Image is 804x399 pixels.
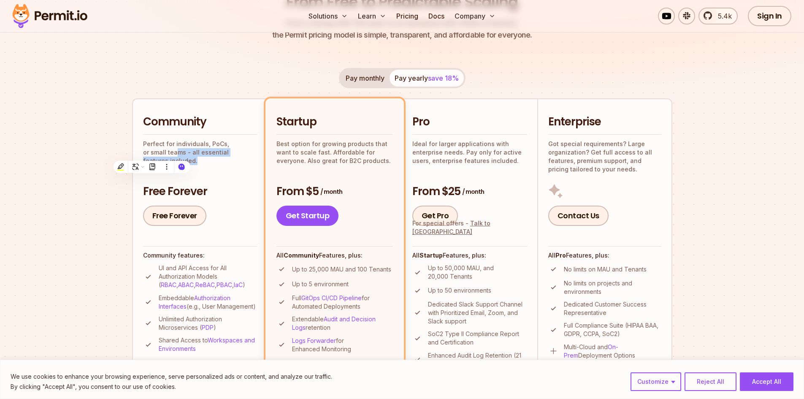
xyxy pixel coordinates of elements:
h2: Community [143,114,257,130]
strong: Startup [420,252,443,259]
p: Enhanced Audit Log Retention (21 days, extendable) [428,351,527,368]
p: SoC2 Type II Compliance Report and Certification [428,330,527,347]
h2: Enterprise [548,114,661,130]
p: Unlimited Authorization Microservices ( ) [159,315,257,332]
p: Full for Automated Deployments [292,294,393,311]
a: 5.4k [698,8,738,24]
a: Slack Support [173,359,213,366]
a: PBAC [217,281,232,288]
img: Permit logo [8,2,91,30]
p: Dedicated Slack Support Channel with Prioritized Email, Zoom, and Slack support [428,300,527,326]
p: Embeddable (e.g., User Management) [159,294,257,311]
p: Got special requirements? Large organization? Get full access to all features, premium support, a... [548,140,661,174]
a: IaC [234,281,243,288]
p: No limits on MAU and Tenants [564,265,647,274]
h4: Community features: [143,251,257,260]
h3: From $25 [412,184,527,199]
button: Learn [355,8,390,24]
button: Accept All [740,372,793,391]
p: Best option for growing products that want to scale fast. Affordable for everyone. Also great for... [276,140,393,165]
button: Company [451,8,499,24]
a: Get Startup [276,206,339,226]
a: On-Prem [564,343,618,359]
button: Customize [631,372,681,391]
p: Shared Access to [159,336,257,353]
p: Up to 25,000 MAU and 100 Tenants [292,265,391,274]
h2: Pro [412,114,527,130]
a: Docs [425,8,448,24]
p: No limits on projects and environments [564,279,661,296]
a: Free Forever [143,206,206,226]
span: 5.4k [713,11,732,21]
p: Multi-Cloud and Deployment Options [564,343,661,360]
div: For special offers - [412,219,527,236]
a: Contact Us [548,206,609,226]
p: By clicking "Accept All", you consent to our use of cookies. [11,382,332,392]
button: Reject All [685,372,736,391]
p: Up to 5 environment [292,280,349,288]
p: Ideal for larger applications with enterprise needs. Pay only for active users, enterprise featur... [412,140,527,165]
p: Basic [159,358,213,367]
span: / month [462,187,484,196]
h4: All Features, plus: [276,251,393,260]
p: Full Compliance Suite (HIPAA BAA, GDPR, CCPA, SoC2) [564,321,661,338]
a: ReBAC [195,281,215,288]
a: RBAC [161,281,176,288]
a: Audit and Decision Logs [292,315,376,331]
a: Pricing [393,8,422,24]
a: Authorization Interfaces [159,294,230,310]
h4: All Features, plus: [548,251,661,260]
h3: From $5 [276,184,393,199]
p: Up to 50,000 MAU, and 20,000 Tenants [428,264,527,281]
a: Sign In [748,6,791,26]
strong: Pro [555,252,566,259]
h2: Startup [276,114,393,130]
p: UI and API Access for All Authorization Models ( , , , , ) [159,264,257,289]
a: PDP [202,324,214,331]
a: ABAC [178,281,194,288]
p: Up to 50 environments [428,286,491,295]
span: / month [320,187,342,196]
a: GitOps CI/CD Pipeline [301,294,362,301]
p: We use cookies to enhance your browsing experience, serve personalized ads or content, and analyz... [11,372,332,382]
p: for Enhanced Monitoring [292,337,393,353]
strong: Community [284,252,319,259]
h3: Free Forever [143,184,257,199]
h4: All Features, plus: [412,251,527,260]
a: Get Pro [412,206,458,226]
p: Dedicated Customer Success Representative [564,300,661,317]
a: Logs Forwarder [292,337,336,344]
p: Perfect for individuals, PoCs, or small teams - all essential features included. [143,140,257,165]
p: Extendable retention [292,315,393,332]
button: Pay monthly [341,70,390,87]
button: Solutions [305,8,351,24]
